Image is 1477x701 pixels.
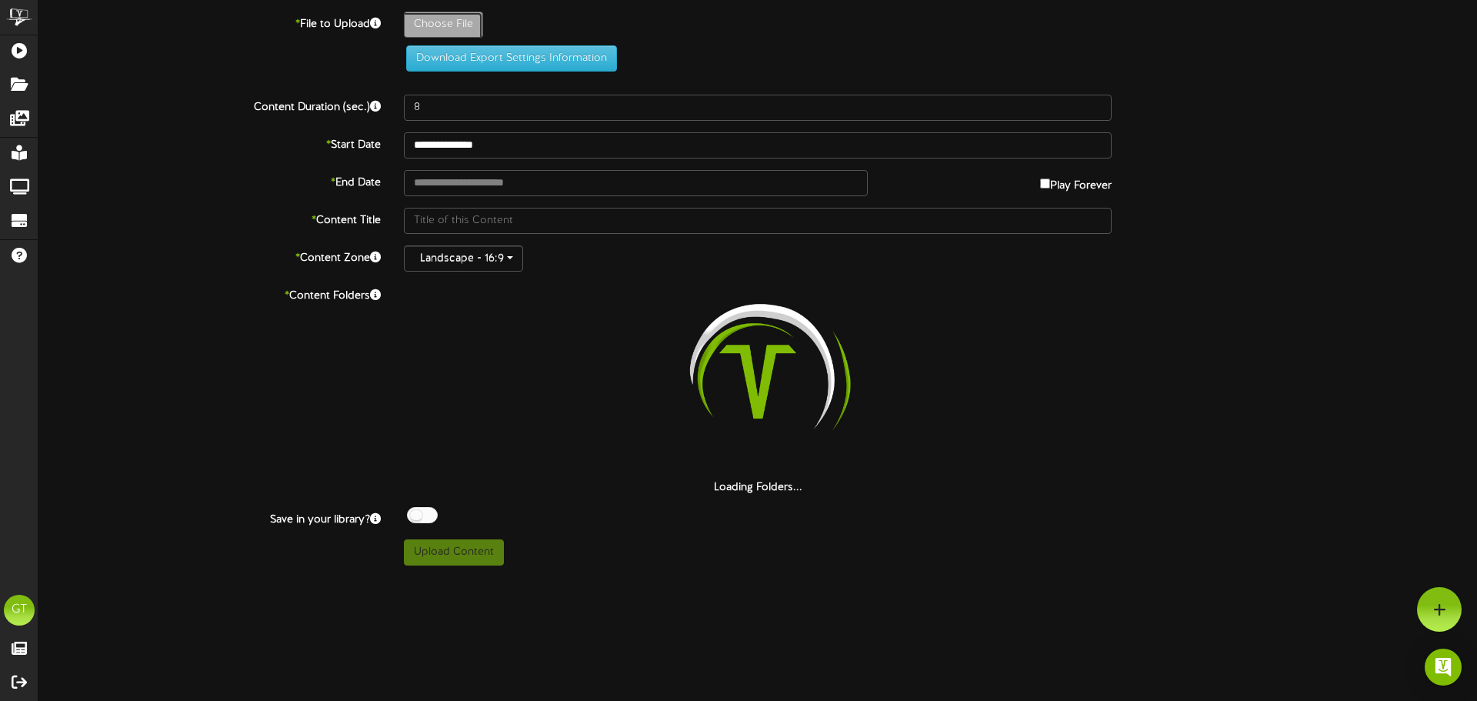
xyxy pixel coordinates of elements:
button: Landscape - 16:9 [404,245,523,272]
strong: Loading Folders... [714,482,802,493]
button: Upload Content [404,539,504,566]
input: Title of this Content [404,208,1112,234]
label: Save in your library? [27,507,392,528]
div: Open Intercom Messenger [1425,649,1462,686]
button: Download Export Settings Information [406,45,617,72]
label: Content Zone [27,245,392,266]
label: End Date [27,170,392,191]
a: Download Export Settings Information [398,52,617,64]
label: Content Duration (sec.) [27,95,392,115]
img: loading-spinner-2.png [659,283,856,480]
input: Play Forever [1040,179,1050,189]
label: Start Date [27,132,392,153]
label: File to Upload [27,12,392,32]
div: GT [4,595,35,626]
label: Play Forever [1040,170,1112,194]
label: Content Title [27,208,392,229]
label: Content Folders [27,283,392,304]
